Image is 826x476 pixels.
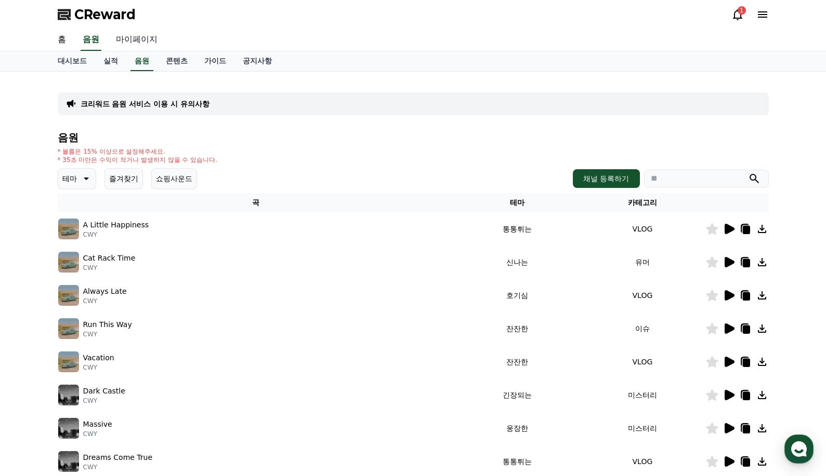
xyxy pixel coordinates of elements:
[95,51,126,71] a: 실적
[58,351,79,372] img: music
[580,212,705,246] td: VLOG
[83,253,136,264] p: Cat Rack Time
[454,345,580,378] td: 잔잔한
[83,452,153,463] p: Dreams Come True
[83,286,127,297] p: Always Late
[69,329,134,355] a: 대화
[580,412,705,445] td: 미스터리
[151,168,197,189] button: 쇼핑사운드
[234,51,280,71] a: 공지사항
[134,329,200,355] a: 설정
[454,412,580,445] td: 웅장한
[83,363,114,372] p: CWY
[81,29,101,51] a: 음원
[580,279,705,312] td: VLOG
[33,345,39,353] span: 홈
[83,386,125,397] p: Dark Castle
[130,51,153,71] a: 음원
[454,279,580,312] td: 호기심
[83,319,132,330] p: Run This Way
[83,397,125,405] p: CWY
[83,330,132,338] p: CWY
[158,51,196,71] a: 콘텐츠
[161,345,173,353] span: 설정
[49,51,95,71] a: 대시보드
[62,171,77,186] p: 테마
[58,252,79,273] img: music
[81,99,209,109] a: 크리워드 음원 서비스 이용 시 유의사항
[58,318,79,339] img: music
[58,193,455,212] th: 곡
[58,385,79,405] img: music
[454,246,580,279] td: 신나는
[731,8,744,21] a: 1
[580,193,705,212] th: 카테고리
[580,345,705,378] td: VLOG
[738,6,746,15] div: 1
[83,297,127,305] p: CWY
[74,6,136,23] span: CReward
[58,451,79,472] img: music
[83,352,114,363] p: Vacation
[573,169,639,188] button: 채널 등록하기
[454,312,580,345] td: 잔잔한
[58,285,79,306] img: music
[3,329,69,355] a: 홈
[83,430,112,438] p: CWY
[58,147,218,156] p: * 볼륨은 15% 이상으로 설정해주세요.
[83,220,149,230] p: A Little Happiness
[83,264,136,272] p: CWY
[58,156,218,164] p: * 35초 미만은 수익이 적거나 발생하지 않을 수 있습니다.
[196,51,234,71] a: 가이드
[454,193,580,212] th: 테마
[58,6,136,23] a: CReward
[454,212,580,246] td: 통통튀는
[83,230,149,239] p: CWY
[580,378,705,412] td: 미스터리
[83,419,112,430] p: Massive
[104,168,143,189] button: 즐겨찾기
[49,29,74,51] a: 홈
[58,168,96,189] button: 테마
[58,219,79,239] img: music
[580,312,705,345] td: 이슈
[95,345,108,353] span: 대화
[58,132,769,143] h4: 음원
[580,246,705,279] td: 유머
[83,463,153,471] p: CWY
[108,29,166,51] a: 마이페이지
[454,378,580,412] td: 긴장되는
[58,418,79,439] img: music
